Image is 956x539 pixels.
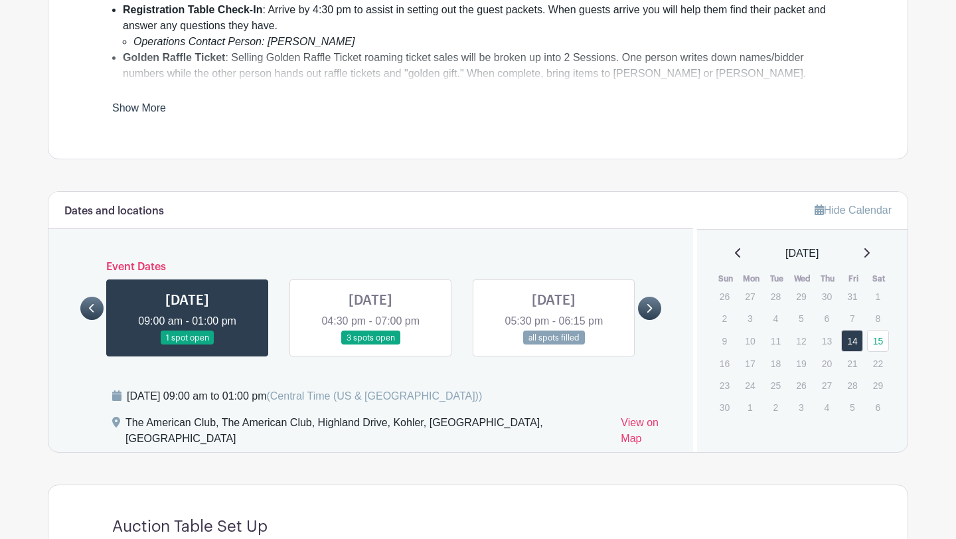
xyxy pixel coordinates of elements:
p: 27 [816,375,838,396]
p: 12 [790,331,812,351]
p: 3 [790,397,812,418]
p: 11 [765,331,787,351]
p: 5 [790,308,812,329]
th: Sat [866,272,892,285]
div: The American Club, The American Club, Highland Drive, Kohler, [GEOGRAPHIC_DATA], [GEOGRAPHIC_DATA] [125,415,610,452]
p: 16 [714,353,736,374]
span: (Central Time (US & [GEOGRAPHIC_DATA])) [266,390,482,402]
span: [DATE] [785,246,819,262]
th: Fri [840,272,866,285]
th: Tue [764,272,790,285]
p: 6 [867,397,889,418]
a: Hide Calendar [815,204,892,216]
p: 28 [841,375,863,396]
h4: Auction Table Set Up [112,517,268,536]
th: Mon [738,272,764,285]
p: 20 [816,353,838,374]
p: 29 [790,286,812,307]
p: 18 [765,353,787,374]
p: 2 [765,397,787,418]
p: 21 [841,353,863,374]
p: 4 [816,397,838,418]
p: 29 [867,375,889,396]
li: : Selling Golden Raffle Ticket roaming ticket sales will be broken up into 2 Sessions. One person... [123,50,844,98]
th: Sun [713,272,739,285]
p: 17 [739,353,761,374]
p: 26 [714,286,736,307]
strong: Registration Table Check-In [123,4,262,15]
p: 30 [816,286,838,307]
h6: Event Dates [104,261,638,273]
p: 2 [714,308,736,329]
p: 3 [739,308,761,329]
p: 22 [867,353,889,374]
p: 4 [765,308,787,329]
a: 14 [841,330,863,352]
p: 25 [765,375,787,396]
strong: Golden Raffle Ticket [123,52,225,63]
em: Raffle Contact Person: [PERSON_NAME] & [PERSON_NAME] [133,84,431,95]
p: 7 [841,308,863,329]
p: 23 [714,375,736,396]
p: 10 [739,331,761,351]
h6: Dates and locations [64,205,164,218]
p: 6 [816,308,838,329]
p: 9 [714,331,736,351]
li: : Arrive by 4:30 pm to assist in setting out the guest packets. When guests arrive you will help ... [123,2,844,50]
p: 5 [841,397,863,418]
p: 1 [867,286,889,307]
p: 13 [816,331,838,351]
p: 26 [790,375,812,396]
a: View on Map [621,415,677,452]
p: 8 [867,308,889,329]
th: Wed [789,272,815,285]
p: 31 [841,286,863,307]
p: 24 [739,375,761,396]
p: 19 [790,353,812,374]
a: 15 [867,330,889,352]
p: 1 [739,397,761,418]
div: [DATE] 09:00 am to 01:00 pm [127,388,482,404]
a: Show More [112,102,166,119]
em: Operations Contact Person: [PERSON_NAME] [133,36,355,47]
p: 28 [765,286,787,307]
th: Thu [815,272,841,285]
p: 30 [714,397,736,418]
p: 27 [739,286,761,307]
